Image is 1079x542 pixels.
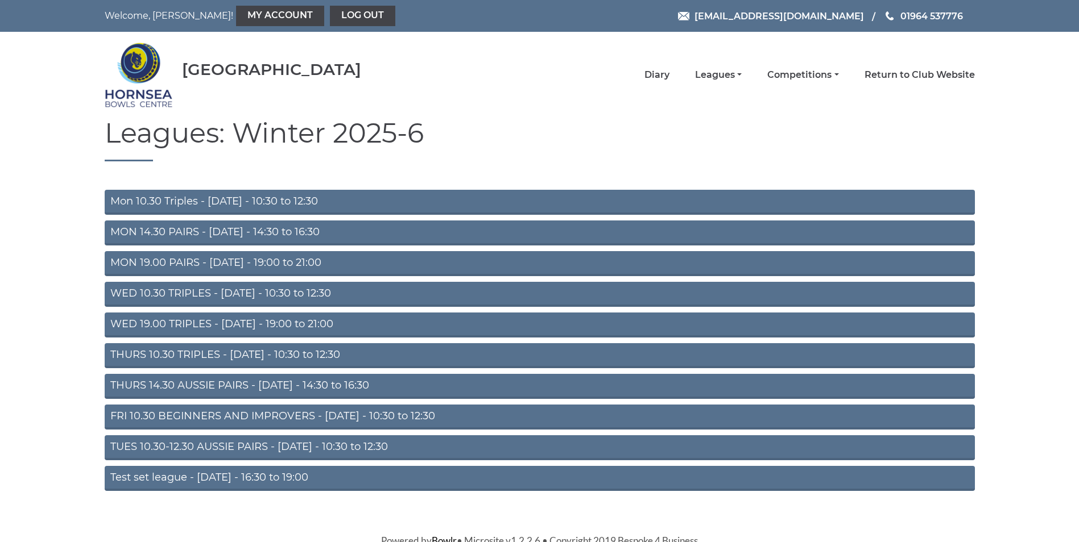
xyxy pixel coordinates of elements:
a: THURS 14.30 AUSSIE PAIRS - [DATE] - 14:30 to 16:30 [105,374,975,399]
span: 01964 537776 [900,10,963,21]
span: [EMAIL_ADDRESS][DOMAIN_NAME] [694,10,864,21]
a: My Account [236,6,324,26]
img: Phone us [886,11,894,20]
a: WED 10.30 TRIPLES - [DATE] - 10:30 to 12:30 [105,282,975,307]
a: TUES 10.30-12.30 AUSSIE PAIRS - [DATE] - 10:30 to 12:30 [105,435,975,460]
img: Hornsea Bowls Centre [105,35,173,115]
a: Phone us 01964 537776 [884,9,963,23]
a: FRI 10.30 BEGINNERS AND IMPROVERS - [DATE] - 10:30 to 12:30 [105,405,975,430]
a: Log out [330,6,395,26]
h1: Leagues: Winter 2025-6 [105,118,975,161]
img: Email [678,12,689,20]
a: Test set league - [DATE] - 16:30 to 19:00 [105,466,975,491]
a: Leagues [695,69,742,81]
a: Mon 10.30 Triples - [DATE] - 10:30 to 12:30 [105,190,975,215]
a: Competitions [767,69,838,81]
div: [GEOGRAPHIC_DATA] [182,61,361,78]
a: Return to Club Website [865,69,975,81]
nav: Welcome, [PERSON_NAME]! [105,6,457,26]
a: Email [EMAIL_ADDRESS][DOMAIN_NAME] [678,9,864,23]
a: MON 14.30 PAIRS - [DATE] - 14:30 to 16:30 [105,220,975,245]
a: WED 19.00 TRIPLES - [DATE] - 19:00 to 21:00 [105,312,975,337]
a: Diary [644,69,669,81]
a: THURS 10.30 TRIPLES - [DATE] - 10:30 to 12:30 [105,343,975,368]
a: MON 19.00 PAIRS - [DATE] - 19:00 to 21:00 [105,251,975,276]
